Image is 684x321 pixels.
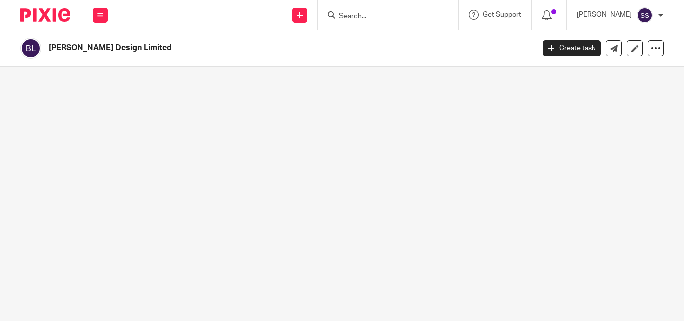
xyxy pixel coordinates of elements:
p: [PERSON_NAME] [577,10,632,20]
input: Search [338,12,428,21]
img: svg%3E [20,38,41,59]
h2: [PERSON_NAME] Design Limited [49,43,432,53]
a: Create task [543,40,601,56]
img: svg%3E [637,7,653,23]
span: Get Support [483,11,521,18]
img: Pixie [20,8,70,22]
